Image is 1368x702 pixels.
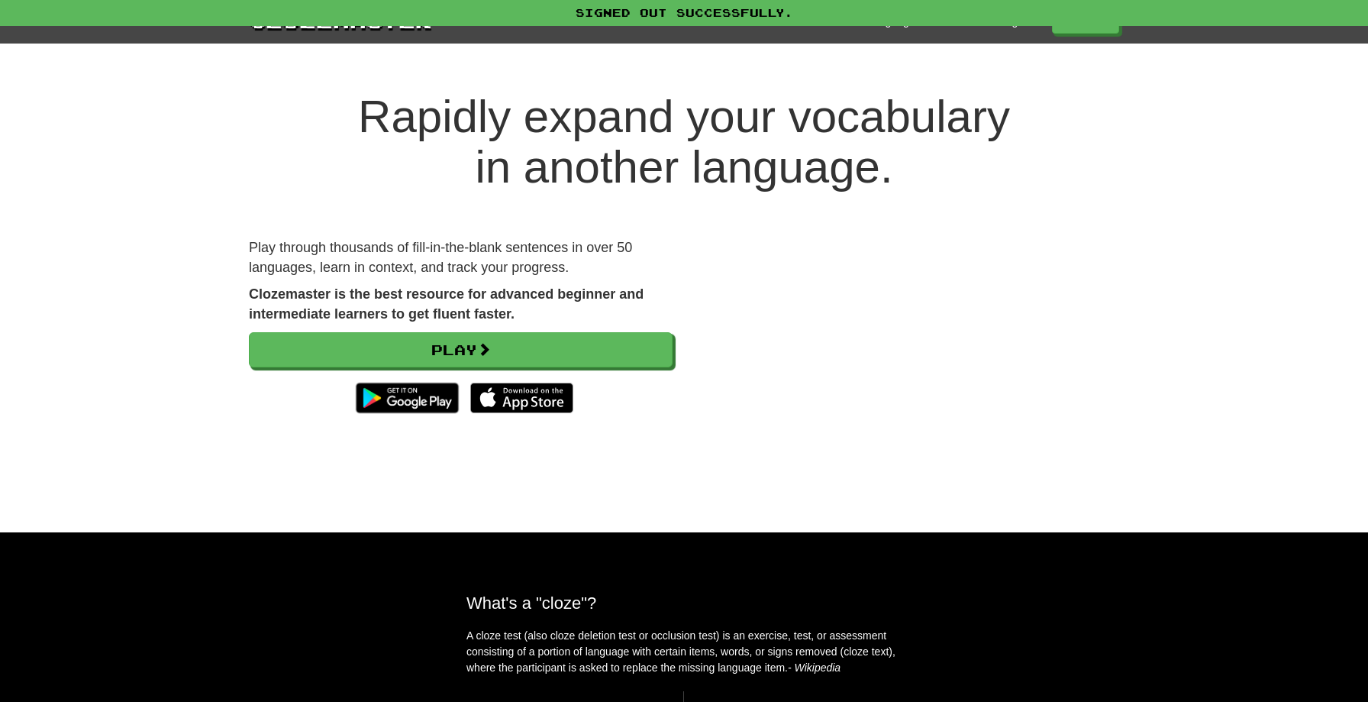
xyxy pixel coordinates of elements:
img: Get it on Google Play [348,375,466,421]
strong: Clozemaster is the best resource for advanced beginner and intermediate learners to get fluent fa... [249,286,644,322]
a: Play [249,332,673,367]
p: A cloze test (also cloze deletion test or occlusion test) is an exercise, test, or assessment con... [466,628,902,676]
h2: What's a "cloze"? [466,594,902,613]
img: Download_on_the_App_Store_Badge_US-UK_135x40-25178aeef6eb6b83b96f5f2d004eda3bffbb37122de64afbaef7... [470,383,573,413]
em: - Wikipedia [788,662,840,674]
p: Play through thousands of fill-in-the-blank sentences in over 50 languages, learn in context, and... [249,238,673,277]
